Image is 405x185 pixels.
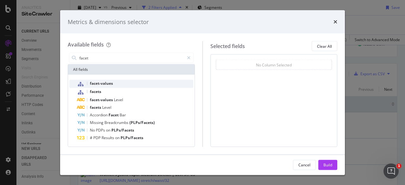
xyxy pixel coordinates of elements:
[115,135,121,140] span: on
[106,127,111,133] span: on
[79,53,184,63] input: Search by field name
[90,81,113,86] span: facet-values
[68,18,149,26] div: Metrics & dimensions selector
[333,18,337,26] div: times
[90,89,101,94] span: facets
[102,135,115,140] span: Results
[114,97,123,102] span: Level
[129,120,155,125] span: (PLPs/Facets)
[120,112,126,118] span: Bar
[90,120,104,125] span: Missing
[109,112,120,118] span: Facet
[111,127,134,133] span: PLPs/Facets
[312,41,337,51] button: Clear All
[90,127,96,133] span: No
[256,62,292,67] div: No Column Selected
[323,162,332,167] div: Build
[93,135,102,140] span: PDP
[96,127,106,133] span: PDPs
[121,135,143,140] span: PLPs/Facets
[318,160,337,170] button: Build
[60,10,345,175] div: modal
[293,160,316,170] button: Cancel
[90,105,102,110] span: facets
[68,65,195,75] div: All fields
[90,97,114,102] span: facet-values
[90,112,109,118] span: Accordion
[396,163,402,169] span: 1
[102,105,111,110] span: Level
[68,41,104,48] div: Available fields
[298,162,310,167] div: Cancel
[104,120,129,125] span: Breadcrumbs
[210,42,245,50] div: Selected fields
[383,163,399,179] iframe: Intercom live chat
[317,43,332,49] div: Clear All
[90,135,93,140] span: #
